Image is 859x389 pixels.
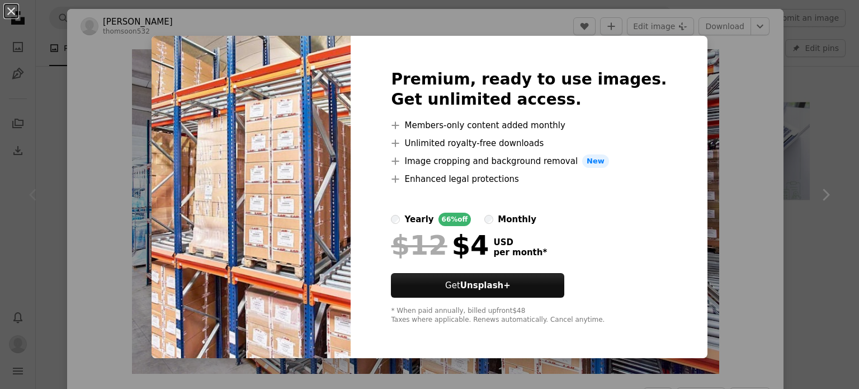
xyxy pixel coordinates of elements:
[391,137,667,150] li: Unlimited royalty-free downloads
[391,172,667,186] li: Enhanced legal protections
[404,213,433,226] div: yearly
[152,36,351,358] img: photo-1759001864941-dd4d76d83e3a
[582,154,609,168] span: New
[438,213,471,226] div: 66% off
[391,231,447,260] span: $12
[493,237,547,247] span: USD
[391,231,489,260] div: $4
[391,119,667,132] li: Members-only content added monthly
[391,154,667,168] li: Image cropping and background removal
[391,307,667,325] div: * When paid annually, billed upfront $48 Taxes where applicable. Renews automatically. Cancel any...
[391,215,400,224] input: yearly66%off
[484,215,493,224] input: monthly
[493,247,547,257] span: per month *
[391,273,564,298] a: GetUnsplash+
[391,69,667,110] h2: Premium, ready to use images. Get unlimited access.
[498,213,536,226] div: monthly
[460,280,511,290] strong: Unsplash+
